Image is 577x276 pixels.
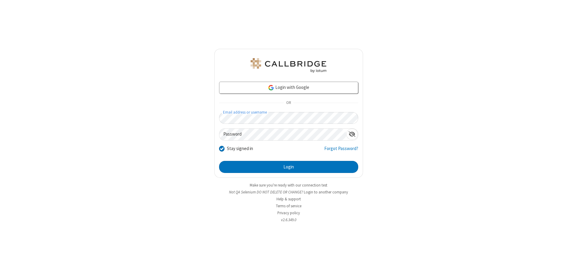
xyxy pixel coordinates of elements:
span: OR [284,99,293,107]
img: QA Selenium DO NOT DELETE OR CHANGE [249,58,328,73]
a: Privacy policy [277,210,300,215]
img: google-icon.png [268,84,274,91]
a: Login with Google [219,82,358,94]
div: Show password [346,129,358,140]
button: Login to another company [304,189,348,195]
a: Forgot Password? [324,145,358,157]
a: Help & support [276,196,301,202]
input: Password [219,129,346,140]
li: v2.6.349.0 [214,217,363,223]
li: Not QA Selenium DO NOT DELETE OR CHANGE? [214,189,363,195]
a: Make sure you're ready with our connection test [250,183,327,188]
button: Login [219,161,358,173]
a: Terms of service [276,203,301,209]
iframe: Chat [562,260,572,272]
label: Stay signed in [227,145,253,152]
input: Email address or username [219,112,358,124]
